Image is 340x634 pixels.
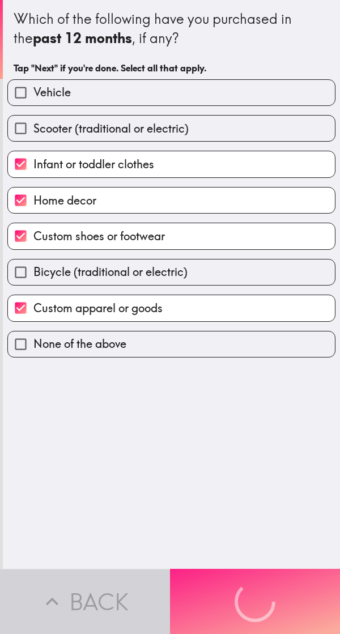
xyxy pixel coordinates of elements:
[8,188,335,213] button: Home decor
[33,300,163,316] span: Custom apparel or goods
[33,228,165,244] span: Custom shoes or footwear
[33,336,126,352] span: None of the above
[33,84,71,100] span: Vehicle
[8,80,335,105] button: Vehicle
[8,331,335,357] button: None of the above
[8,223,335,249] button: Custom shoes or footwear
[14,62,329,74] h6: Tap "Next" if you're done. Select all that apply.
[8,295,335,321] button: Custom apparel or goods
[14,10,329,48] div: Which of the following have you purchased in the , if any?
[33,193,96,209] span: Home decor
[8,116,335,141] button: Scooter (traditional or electric)
[8,259,335,285] button: Bicycle (traditional or electric)
[33,121,189,137] span: Scooter (traditional or electric)
[33,29,132,46] b: past 12 months
[33,264,188,280] span: Bicycle (traditional or electric)
[8,151,335,177] button: Infant or toddler clothes
[33,156,154,172] span: Infant or toddler clothes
